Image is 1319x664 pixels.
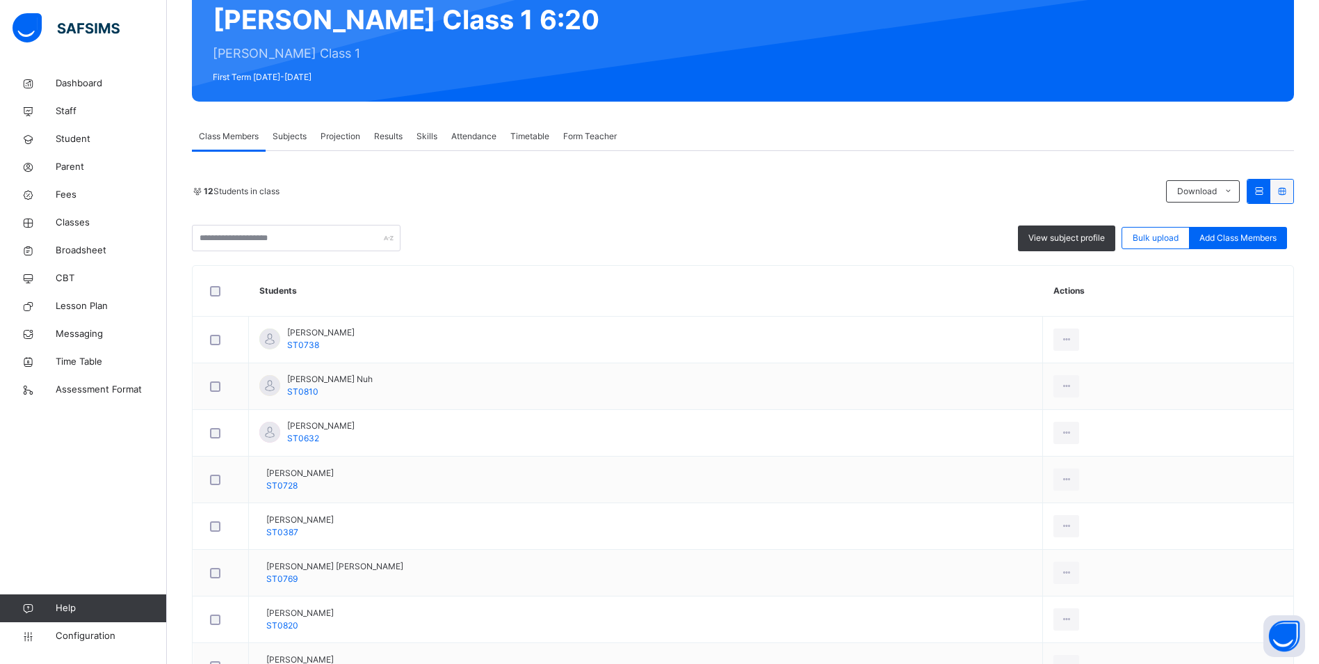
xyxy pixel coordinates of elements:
span: View subject profile [1028,232,1105,244]
span: Parent [56,160,167,174]
span: [PERSON_NAME] [266,514,334,526]
span: Timetable [510,130,549,143]
span: Projection [321,130,360,143]
span: Download [1177,185,1217,198]
span: Staff [56,104,167,118]
span: Broadsheet [56,244,167,258]
span: Time Table [56,355,167,369]
span: ST0632 [287,433,319,443]
span: Dashboard [56,77,167,90]
span: ST0810 [287,386,318,397]
span: [PERSON_NAME] [266,607,334,619]
span: Class Members [199,130,259,143]
span: Fees [56,188,167,202]
span: Attendance [451,130,496,143]
span: [PERSON_NAME] [266,467,334,480]
span: Student [56,132,167,146]
span: Add Class Members [1199,232,1277,244]
span: Classes [56,216,167,230]
span: [PERSON_NAME] [PERSON_NAME] [266,560,403,573]
b: 12 [204,186,213,196]
span: Students in class [204,185,280,198]
button: Open asap [1263,615,1305,657]
span: Configuration [56,629,166,643]
span: [PERSON_NAME] [287,420,355,432]
span: [PERSON_NAME] Nuh [287,373,373,386]
span: Form Teacher [563,130,617,143]
span: ST0728 [266,480,298,491]
span: Assessment Format [56,383,167,397]
span: Help [56,601,166,615]
th: Students [249,266,1043,317]
img: safsims [13,13,120,42]
span: ST0769 [266,574,298,584]
span: Subjects [273,130,307,143]
span: Skills [416,130,437,143]
span: CBT [56,271,167,285]
span: ST0387 [266,527,298,537]
span: ST0738 [287,340,319,350]
span: Lesson Plan [56,299,167,313]
span: [PERSON_NAME] [287,326,355,339]
span: Results [374,130,403,143]
span: Messaging [56,327,167,341]
span: ST0820 [266,620,298,631]
th: Actions [1043,266,1293,317]
span: Bulk upload [1133,232,1179,244]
